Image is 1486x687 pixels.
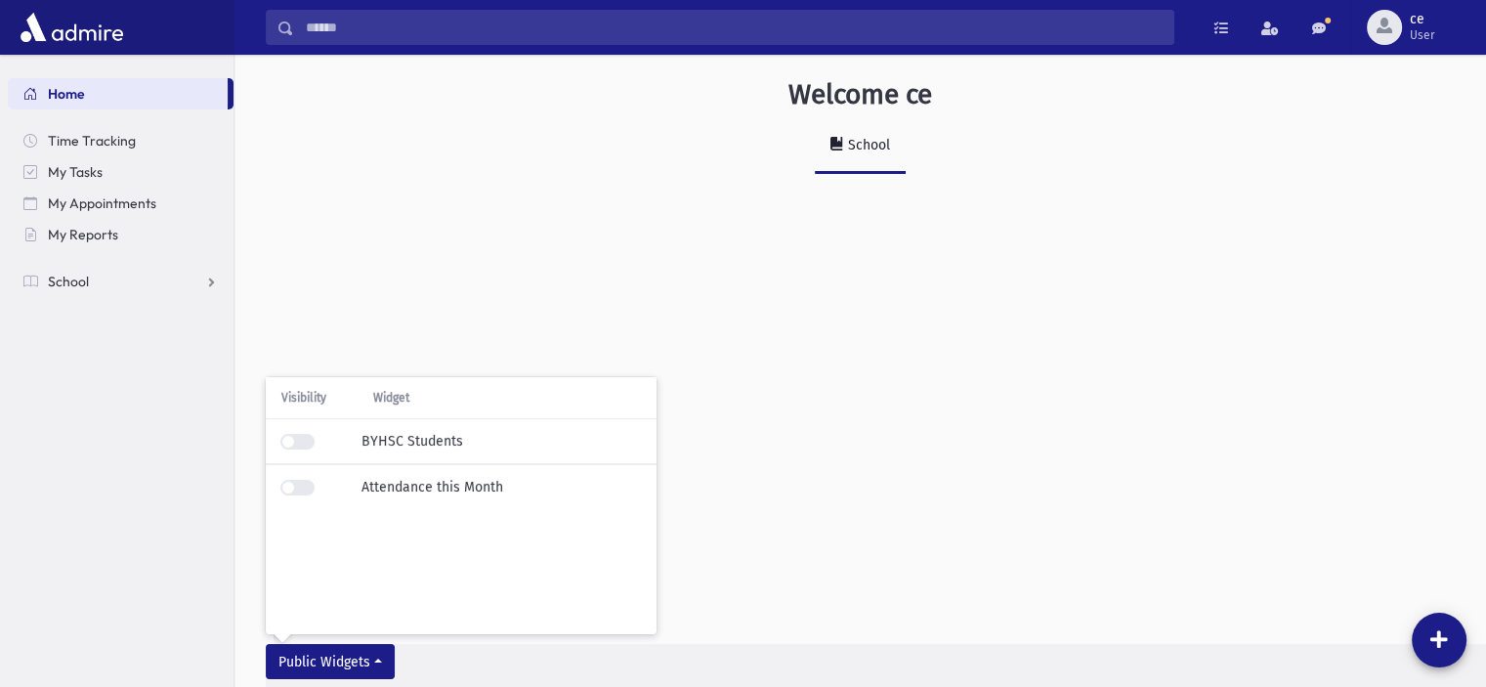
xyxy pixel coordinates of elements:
div: Public Widgets [266,377,657,634]
span: My Appointments [48,194,156,212]
a: Time Tracking [8,125,234,156]
a: Home [8,78,228,109]
a: My Tasks [8,156,234,188]
span: Time Tracking [48,132,136,150]
span: Widget [373,389,409,407]
span: Visibility [281,389,326,407]
a: School [8,266,234,297]
h3: Welcome ce [788,78,932,111]
span: ce [1410,12,1435,27]
span: School [48,273,89,290]
a: My Reports [8,219,234,250]
div: School [844,137,890,153]
span: User [1410,27,1435,43]
span: My Reports [48,226,118,243]
a: My Appointments [8,188,234,219]
div: Attendance this Month [266,464,657,509]
a: School [815,119,906,174]
button: Public Widgets [266,644,395,679]
input: Search [294,10,1173,45]
div: BYHSC Students [266,418,657,464]
img: AdmirePro [16,8,128,47]
span: My Tasks [48,163,103,181]
span: Home [48,85,85,103]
